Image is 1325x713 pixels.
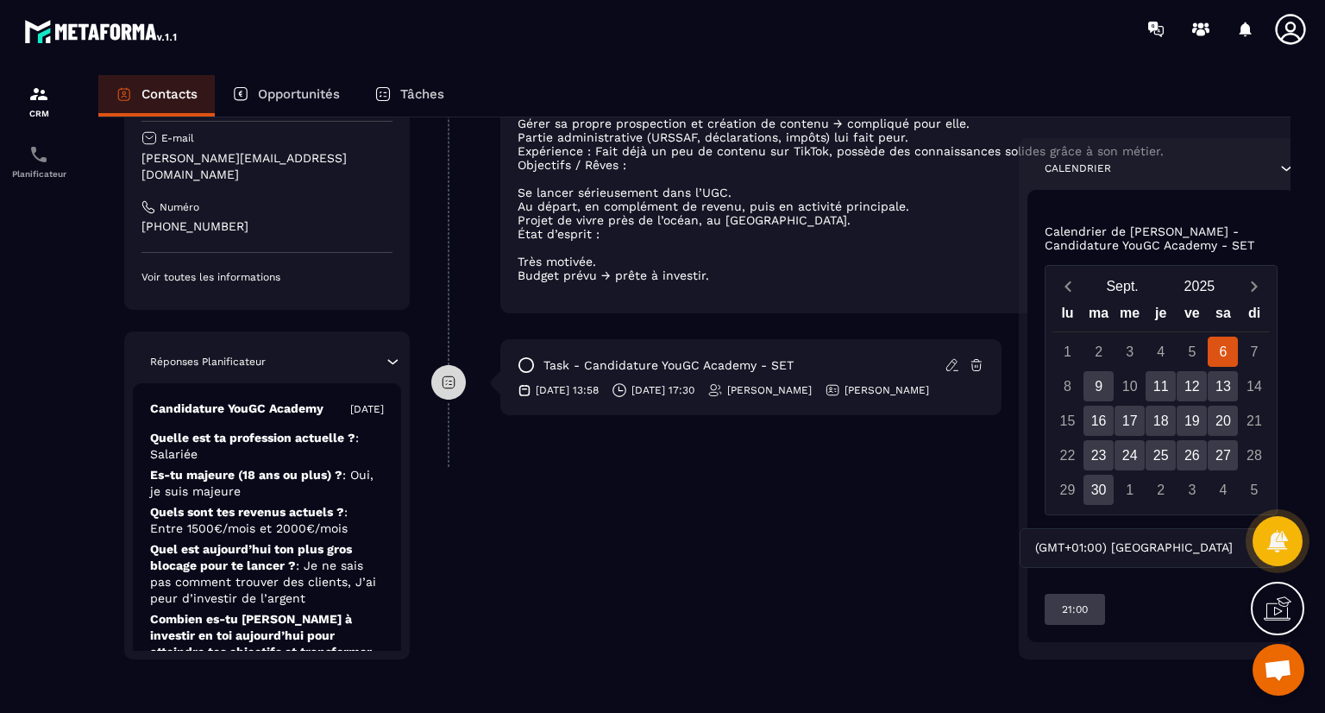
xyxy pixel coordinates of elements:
div: 27 [1208,440,1238,470]
div: 2 [1083,337,1114,367]
li: Au départ, en complément de revenu, puis en activité principale. [518,199,1281,213]
li: Gérer sa propre prospection et création de contenu → compliqué pour elle. [518,117,1281,130]
p: Calendrier de [PERSON_NAME] - Candidature YouGC Academy - SET [1045,224,1278,252]
div: 10 [1115,371,1145,401]
div: 28 [1239,440,1269,470]
p: Planificateur [4,169,73,179]
div: 13 [1208,371,1238,401]
a: Contacts [98,75,215,117]
div: di [1239,301,1270,331]
div: 11 [1146,371,1176,401]
button: Open years overlay [1161,271,1238,301]
img: scheduler [28,144,49,165]
a: Ouvrir le chat [1253,644,1304,696]
div: me [1115,301,1146,331]
li: Objectifs / Rêves : [518,158,1281,172]
p: Tâches [400,86,444,102]
a: schedulerschedulerPlanificateur [4,131,73,192]
div: ma [1083,301,1115,331]
span: (GMT+01:00) [GEOGRAPHIC_DATA] [1031,539,1236,558]
p: 21:00 [1062,603,1088,616]
p: [PERSON_NAME][EMAIL_ADDRESS][DOMAIN_NAME] [141,150,392,183]
div: Search for option [1020,528,1278,568]
div: 1 [1115,475,1145,505]
div: 7 [1239,337,1269,367]
p: Calendrier [1045,161,1111,175]
p: Contacts [141,86,198,102]
p: [DATE] [350,402,384,416]
p: [PHONE_NUMBER] [141,218,392,235]
p: [PERSON_NAME] [845,383,929,397]
div: Calendar days [1052,337,1271,505]
li: Budget prévu → prête à investir. [518,268,1281,282]
div: 2 [1146,475,1176,505]
div: 5 [1239,475,1269,505]
div: 4 [1208,475,1238,505]
p: [DATE] 13:58 [536,383,599,397]
p: Numéro [160,200,199,214]
span: : Je ne sais pas comment trouver des clients, J’ai peur d’investir de l’argent [150,558,376,605]
div: 22 [1052,440,1083,470]
li: Expérience : Fait déjà un peu de contenu sur TikTok, possède des connaissances solides grâce à so... [518,144,1281,158]
p: Candidature YouGC Academy [150,401,323,417]
div: 4 [1146,337,1176,367]
div: 18 [1146,406,1176,436]
a: Tâches [357,75,462,117]
p: Voir toutes les informations [141,270,392,284]
li: Très motivée. [518,255,1281,268]
button: Previous month [1052,274,1084,298]
p: Opportunités [258,86,340,102]
p: E-mail [161,131,194,145]
div: je [1146,301,1177,331]
div: 15 [1052,406,1083,436]
button: Next month [1238,274,1270,298]
div: 23 [1083,440,1114,470]
li: Projet de vivre près de l’océan, au [GEOGRAPHIC_DATA]. [518,213,1281,227]
div: 20 [1208,406,1238,436]
div: sa [1208,301,1239,331]
p: task - Candidature YouGC Academy - SET [543,357,794,374]
div: 14 [1239,371,1269,401]
div: 16 [1083,406,1114,436]
div: 9 [1083,371,1114,401]
div: Calendar wrapper [1052,301,1271,505]
p: Quel est aujourd’hui ton plus gros blocage pour te lancer ? [150,541,384,607]
div: 5 [1177,337,1207,367]
div: 1 [1052,337,1083,367]
div: 17 [1115,406,1145,436]
div: 3 [1115,337,1145,367]
li: Partie administrative (URSSAF, déclarations, impôts) lui fait peur. [518,130,1281,144]
p: [DATE] 17:30 [631,383,694,397]
div: ve [1177,301,1208,331]
div: 21 [1239,406,1269,436]
div: 26 [1177,440,1207,470]
p: CRM [4,109,73,118]
a: Opportunités [215,75,357,117]
p: Réponses Planificateur [150,355,266,369]
div: 29 [1052,475,1083,505]
p: [PERSON_NAME] [727,383,812,397]
p: Combien es-tu [PERSON_NAME] à investir en toi aujourd’hui pour atteindre tes objectifs et transfo... [150,611,384,693]
p: Quelle est ta profession actuelle ? [150,430,384,463]
p: Es-tu majeure (18 ans ou plus) ? [150,467,384,500]
div: 30 [1083,475,1114,505]
button: Open months overlay [1084,271,1161,301]
li: Se lancer sérieusement dans l’UGC. [518,186,1281,199]
div: 6 [1208,337,1238,367]
div: 8 [1052,371,1083,401]
li: État d’esprit : [518,227,1281,241]
a: formationformationCRM [4,71,73,131]
div: 24 [1115,440,1145,470]
div: 12 [1177,371,1207,401]
div: 19 [1177,406,1207,436]
div: 25 [1146,440,1176,470]
input: Search for option [1236,539,1249,558]
img: formation [28,84,49,104]
p: Quels sont tes revenus actuels ? [150,504,384,537]
div: 3 [1177,475,1207,505]
div: lu [1052,301,1083,331]
img: logo [24,16,179,47]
